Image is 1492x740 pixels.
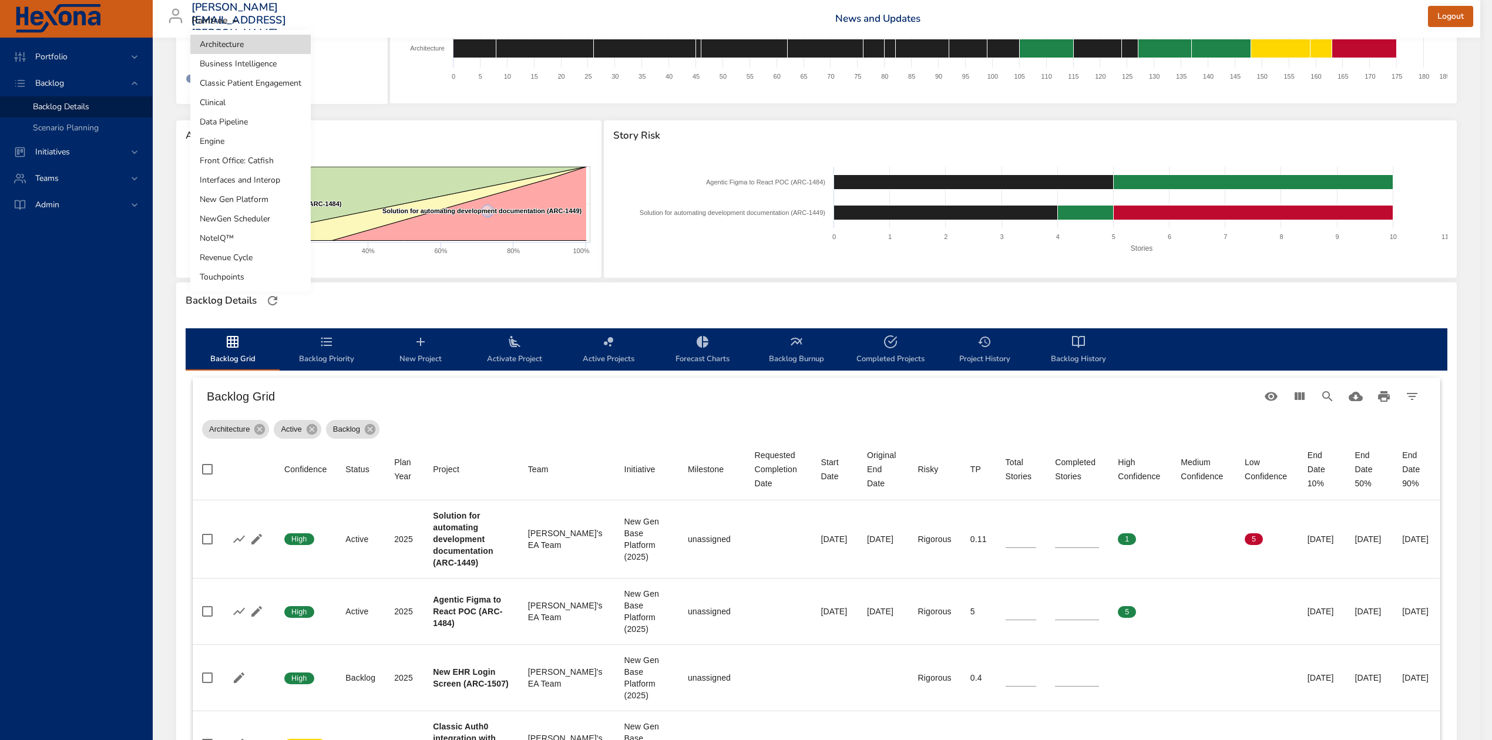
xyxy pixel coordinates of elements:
[190,151,311,170] li: Front Office: Catfish
[190,209,311,228] li: NewGen Scheduler
[190,35,311,54] li: Architecture
[190,228,311,248] li: NoteIQ™
[190,73,311,93] li: Classic Patient Engagement
[190,190,311,209] li: New Gen Platform
[190,112,311,132] li: Data Pipeline
[190,170,311,190] li: Interfaces and Interop
[190,248,311,267] li: Revenue Cycle
[190,54,311,73] li: Business Intelligence
[190,93,311,112] li: Clinical
[190,132,311,151] li: Engine
[190,267,311,287] li: Touchpoints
